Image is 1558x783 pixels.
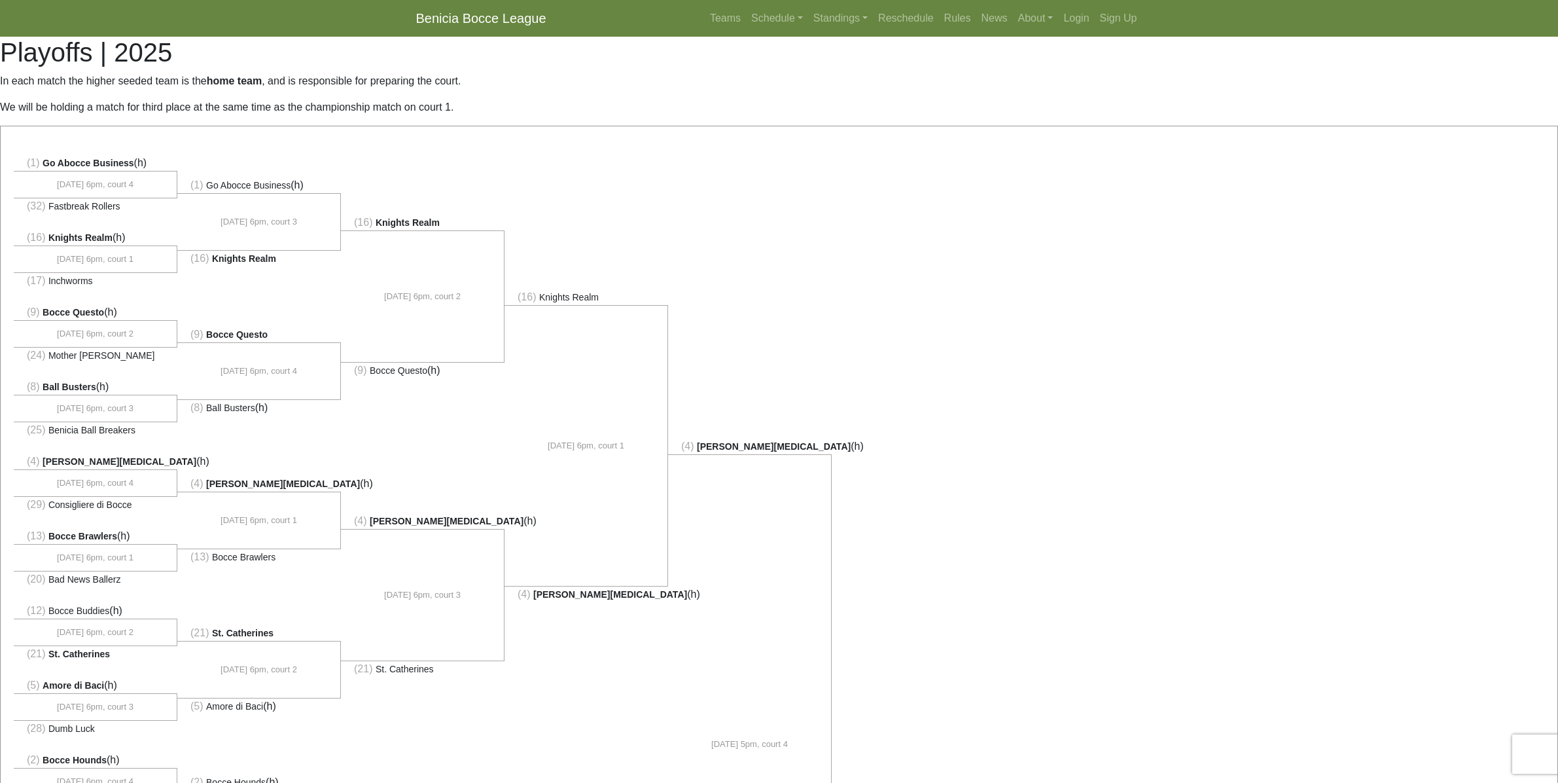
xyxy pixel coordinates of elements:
a: Benicia Bocce League [416,5,546,31]
span: [DATE] 6pm, court 4 [221,365,297,378]
span: Dumb Luck [48,723,95,734]
span: (1) [27,157,40,168]
li: (h) [14,379,177,395]
span: Fastbreak Rollers [48,201,120,211]
span: [DATE] 6pm, court 4 [57,178,133,191]
span: (21) [190,627,209,638]
span: (13) [190,551,209,562]
span: [DATE] 6pm, court 2 [384,290,461,303]
span: (24) [27,350,45,361]
span: Knights Realm [539,292,599,302]
span: (4) [27,456,40,467]
span: Ball Busters [43,382,96,392]
span: [DATE] 6pm, court 3 [57,701,133,714]
li: (h) [177,698,341,714]
span: Knights Realm [212,253,276,264]
span: [PERSON_NAME][MEDICAL_DATA] [370,516,523,526]
span: (20) [27,574,45,585]
span: (4) [190,478,204,489]
a: Reschedule [873,5,939,31]
span: Mother [PERSON_NAME] [48,350,155,361]
li: (h) [341,362,505,378]
span: [DATE] 6pm, court 3 [221,215,297,228]
span: Ball Busters [206,403,255,413]
span: St. Catherines [212,628,274,638]
a: Teams [705,5,746,31]
span: [DATE] 5pm, court 4 [711,738,788,751]
li: (h) [14,454,177,470]
span: (12) [27,605,45,616]
span: [DATE] 6pm, court 2 [57,327,133,340]
span: (4) [681,441,694,452]
a: News [976,5,1013,31]
span: Bocce Brawlers [48,531,117,541]
strong: home team [207,75,262,86]
li: (h) [177,399,341,416]
span: (1) [190,179,204,191]
span: (21) [27,648,45,659]
span: Bocce Questo [43,307,104,318]
li: (h) [341,513,505,530]
span: [DATE] 6pm, court 3 [384,589,461,602]
span: St. Catherines [48,649,110,659]
span: (9) [27,306,40,318]
span: Bocce Questo [370,365,427,376]
span: [DATE] 6pm, court 3 [57,402,133,415]
span: (17) [27,275,45,286]
span: [DATE] 6pm, court 4 [57,477,133,490]
span: Knights Realm [48,232,113,243]
span: (5) [27,680,40,691]
span: [PERSON_NAME][MEDICAL_DATA] [206,479,360,489]
span: (28) [27,723,45,734]
span: [DATE] 6pm, court 1 [57,253,133,266]
a: About [1013,5,1059,31]
span: [DATE] 6pm, court 2 [221,663,297,676]
span: (4) [518,589,531,600]
span: [PERSON_NAME][MEDICAL_DATA] [43,456,196,467]
span: (29) [27,499,45,510]
span: (8) [27,381,40,392]
span: (16) [518,291,536,302]
span: Knights Realm [376,217,440,228]
span: [PERSON_NAME][MEDICAL_DATA] [533,589,687,600]
span: Go Abocce Business [43,158,134,168]
li: (h) [14,678,177,694]
span: Bocce Hounds [43,755,107,765]
span: Bad News Ballerz [48,574,121,585]
span: [DATE] 6pm, court 1 [221,514,297,527]
li: (h) [177,476,341,492]
a: Login [1058,5,1094,31]
a: Rules [939,5,976,31]
li: (h) [14,155,177,172]
span: Bocce Questo [206,329,268,340]
a: Sign Up [1095,5,1142,31]
span: (2) [27,754,40,765]
span: (9) [354,365,367,376]
span: [DATE] 6pm, court 1 [548,439,624,452]
span: [DATE] 6pm, court 1 [57,551,133,564]
li: (h) [14,230,177,246]
span: Bocce Brawlers [212,552,275,562]
span: Inchworms [48,276,93,286]
span: (16) [27,232,45,243]
span: [DATE] 6pm, court 2 [57,626,133,639]
span: (4) [354,515,367,526]
span: Benicia Ball Breakers [48,425,135,435]
li: (h) [14,752,177,769]
span: Bocce Buddies [48,606,109,616]
li: (h) [505,586,668,602]
span: St. Catherines [376,664,434,674]
li: (h) [14,528,177,545]
span: (32) [27,200,45,211]
span: Go Abocce Business [206,180,291,191]
span: (5) [190,701,204,712]
span: [PERSON_NAME][MEDICAL_DATA] [697,441,851,452]
span: (16) [190,253,209,264]
span: (25) [27,424,45,435]
li: (h) [668,439,832,455]
span: (8) [190,402,204,413]
li: (h) [14,603,177,619]
span: (13) [27,530,45,541]
span: (21) [354,663,372,674]
li: (h) [177,177,341,194]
